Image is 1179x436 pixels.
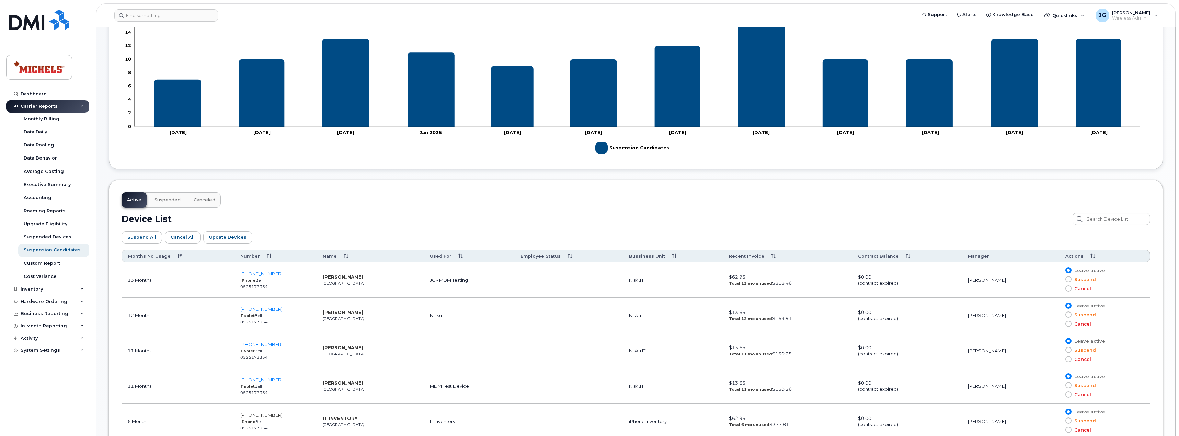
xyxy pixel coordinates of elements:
[240,412,283,418] a: [PHONE_NUMBER]
[323,316,365,321] small: [GEOGRAPHIC_DATA]
[165,231,201,244] button: Cancel All
[128,123,131,129] tspan: 0
[858,280,898,286] span: (contract expired)
[723,333,852,368] td: $13.65 $150.25
[1072,303,1105,309] span: Leave active
[240,278,268,289] small: Bell 0525173354
[125,29,131,35] tspan: 14
[1090,130,1108,135] tspan: [DATE]
[122,231,162,244] button: Suspend All
[122,368,234,404] td: 11 Months
[928,11,947,18] span: Support
[623,368,723,404] td: Nisku IT
[858,386,898,392] span: (contract expired)
[852,333,962,368] td: $0.00
[962,333,1059,368] td: [PERSON_NAME]
[504,130,521,135] tspan: [DATE]
[1072,391,1091,398] span: Cancel
[1112,15,1151,21] span: Wireless Admin
[209,234,247,240] span: Update Devices
[323,380,363,386] strong: [PERSON_NAME]
[595,139,669,157] g: Legend
[240,377,283,382] a: [PHONE_NUMBER]
[729,316,772,321] strong: Total 12 mo unused
[240,419,255,424] strong: iPhone
[323,422,365,427] small: [GEOGRAPHIC_DATA]
[1072,285,1091,292] span: Cancel
[837,130,854,135] tspan: [DATE]
[1072,427,1091,433] span: Cancel
[240,313,255,318] strong: Tablet
[1072,338,1105,344] span: Leave active
[424,250,514,262] th: Used For: activate to sort column ascending
[128,96,131,102] tspan: 4
[420,130,442,135] tspan: Jan 2025
[240,419,268,431] small: Bell 0525173354
[917,8,952,22] a: Support
[723,250,852,262] th: Recent Invoice: activate to sort column ascending
[323,345,363,350] strong: [PERSON_NAME]
[128,70,131,75] tspan: 8
[852,368,962,404] td: $0.00
[1052,13,1077,18] span: Quicklinks
[323,281,365,286] small: [GEOGRAPHIC_DATA]
[424,262,514,298] td: JG - MDM Testing
[122,214,172,224] h2: Device List
[1072,311,1096,318] span: Suspend
[723,368,852,404] td: $13.65 $150.26
[623,250,723,262] th: Bussiness Unit: activate to sort column ascending
[253,130,271,135] tspan: [DATE]
[623,333,723,368] td: Nisku IT
[1006,130,1023,135] tspan: [DATE]
[858,422,898,427] span: (contract expired)
[240,313,268,325] small: Bell 0525173354
[154,12,1121,127] g: Suspension Candidates
[858,351,898,356] span: (contract expired)
[723,298,852,333] td: $13.65 $163.91
[585,130,602,135] tspan: [DATE]
[127,234,156,240] span: Suspend All
[729,281,772,286] strong: Total 13 mo unused
[234,250,317,262] th: Number: activate to sort column ascending
[962,368,1059,404] td: [PERSON_NAME]
[240,349,255,353] strong: Tablet
[240,384,268,395] small: Bell 0525173354
[240,306,283,312] span: [PHONE_NUMBER]
[992,11,1034,18] span: Knowledge Base
[962,298,1059,333] td: [PERSON_NAME]
[623,298,723,333] td: Nisku
[122,250,234,262] th: Months No Usage: activate to sort column ascending
[1072,417,1096,424] span: Suspend
[729,352,772,356] strong: Total 11 mo unused
[424,298,514,333] td: Nisku
[240,271,283,276] a: [PHONE_NUMBER]
[122,262,234,298] td: 13 Months
[669,130,686,135] tspan: [DATE]
[1072,373,1105,380] span: Leave active
[194,197,215,203] span: Canceled
[1072,409,1105,415] span: Leave active
[1073,213,1150,225] input: Search Device List...
[1112,10,1151,15] span: [PERSON_NAME]
[128,83,131,89] tspan: 6
[852,298,962,333] td: $0.00
[1072,382,1096,389] span: Suspend
[1039,9,1089,22] div: Quicklinks
[323,274,363,280] strong: [PERSON_NAME]
[982,8,1039,22] a: Knowledge Base
[962,250,1059,262] th: Manager
[240,278,255,283] strong: iPhone
[623,262,723,298] td: Nisku IT
[1072,276,1096,283] span: Suspend
[1091,9,1163,22] div: Justin Gundran
[962,262,1059,298] td: [PERSON_NAME]
[114,9,218,22] input: Find something...
[852,250,962,262] th: Contract Balance: activate to sort column ascending
[240,349,268,360] small: Bell 0525173354
[595,139,669,157] g: Suspension Candidates
[729,387,772,392] strong: Total 11 mo unused
[170,130,187,135] tspan: [DATE]
[203,231,252,244] button: Update Devices
[753,130,770,135] tspan: [DATE]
